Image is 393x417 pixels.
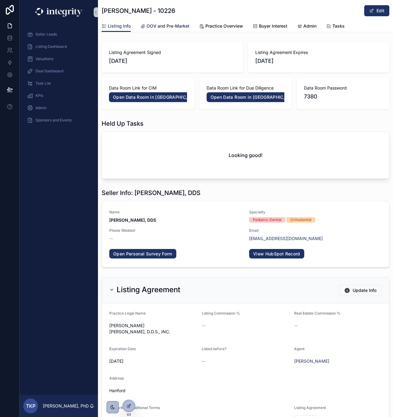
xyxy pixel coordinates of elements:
[23,29,94,40] a: Seller Leads
[255,49,382,55] span: Listing Agreement Expires
[109,210,242,215] span: Name
[26,402,36,410] span: TKP
[23,102,94,113] a: Admin
[23,78,94,89] a: Task List
[294,311,340,316] span: Real Estate Commission %
[102,119,144,128] h1: Held Up Tasks
[353,287,376,293] span: Update Info
[23,90,94,101] a: KPIs
[102,6,175,15] h1: [PERSON_NAME] - 10226
[20,25,98,134] div: scrollable content
[36,118,72,123] span: Sponsors and Events
[249,235,323,242] a: [EMAIL_ADDRESS][DOMAIN_NAME]
[109,346,136,351] span: Expiration Date
[207,85,285,91] span: Data Room Link for Due Diligence
[253,21,287,33] a: Buyer Interest
[36,32,57,37] span: Seller Leads
[202,323,205,329] span: --
[109,217,156,223] strong: [PERSON_NAME], DDS
[23,41,94,52] a: Listing Dashboard
[339,285,382,296] button: Update Info
[117,285,180,295] h2: Listing Agreement
[109,235,113,242] span: --
[109,311,146,316] span: Practice Legal Name
[35,7,83,17] img: App logo
[294,346,305,351] span: Agent
[332,23,345,29] span: Tasks
[205,23,243,29] span: Practice Overview
[102,189,200,197] h1: Seller Info: [PERSON_NAME], DDS
[304,92,382,101] span: 7380
[109,92,204,102] a: Open Data Room in [GEOGRAPHIC_DATA]
[290,217,312,223] div: Orthodontist
[297,21,316,33] a: Admin
[253,217,282,223] div: Pediatric Dentist
[109,228,242,233] span: Phone (Mobile)
[109,358,197,364] span: [DATE]
[303,23,316,29] span: Admin
[259,23,287,29] span: Buyer Interest
[364,5,389,16] button: Edit
[23,66,94,77] a: Deal Dashboard
[36,105,47,110] span: Admin
[304,85,382,91] span: Data Room Password
[109,323,197,335] span: [PERSON_NAME] [PERSON_NAME], D.D.S., INC.
[202,311,240,316] span: Listing Commission %
[229,151,263,159] h2: Looking good!
[255,57,382,65] span: [DATE]
[249,249,304,259] a: View HubSpot Record
[294,405,326,410] span: Listing Agreement
[109,376,124,381] span: Address
[23,53,94,64] a: Valuations
[102,21,131,32] a: Listing Info
[326,21,345,33] a: Tasks
[249,228,335,233] span: Email
[36,81,51,86] span: Task List
[249,210,335,215] span: Specialty
[202,358,205,364] span: --
[36,93,43,98] span: KPIs
[36,56,53,61] span: Valuations
[207,92,302,102] a: Open Data Room in [GEOGRAPHIC_DATA]
[202,346,226,351] span: Listed before?
[109,249,176,259] a: Open Personal Survey Form
[109,85,187,91] span: Data Room Link for CIM
[294,323,298,329] span: --
[199,21,243,33] a: Practice Overview
[36,44,67,49] span: Listing Dashboard
[109,57,236,65] span: [DATE]
[109,388,289,394] span: Hanford
[36,69,63,74] span: Deal Dashboard
[108,23,131,29] span: Listing Info
[140,21,189,33] a: OOV and Pre-Market
[23,115,94,126] a: Sponsors and Events
[109,49,236,55] span: Listing Agreement Signed
[294,358,329,364] a: [PERSON_NAME]
[147,23,189,29] span: OOV and Pre-Market
[43,403,89,409] p: [PERSON_NAME], PhD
